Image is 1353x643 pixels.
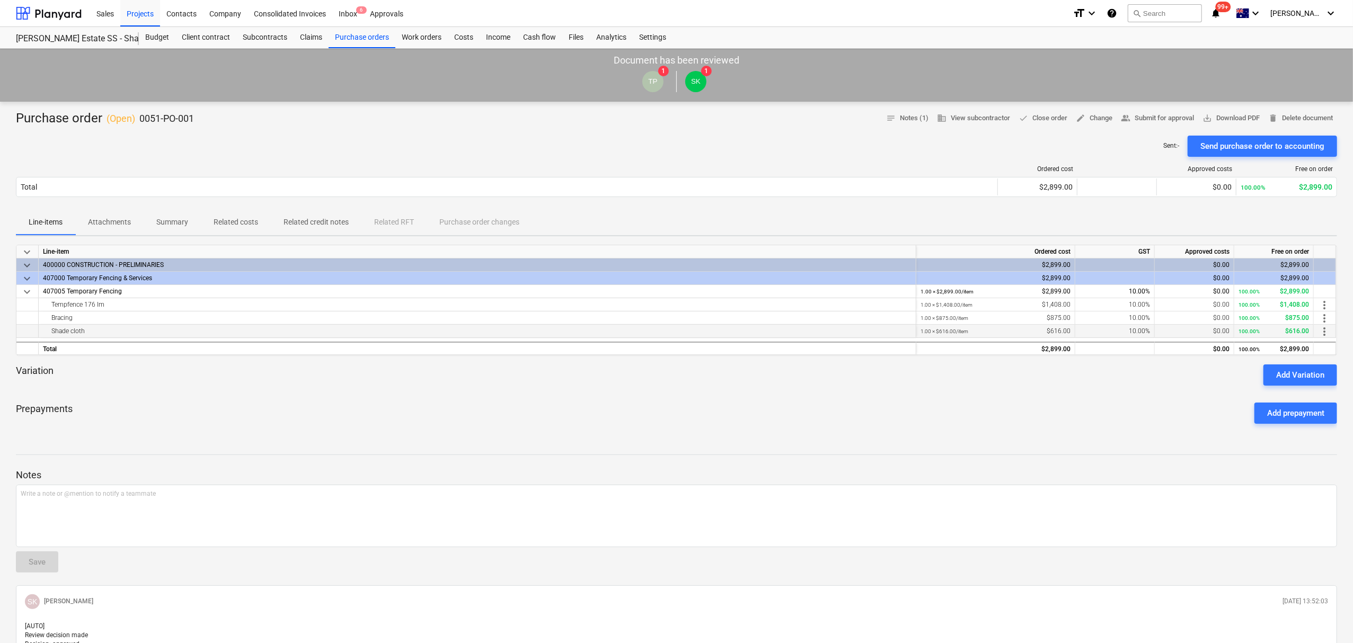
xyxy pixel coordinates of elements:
div: $0.00 [1159,311,1230,325]
div: Client contract [175,27,236,48]
div: $2,899.00 [1239,258,1309,272]
div: Send purchase order to accounting [1200,139,1324,153]
p: Line-items [29,217,63,228]
span: done [1019,113,1028,123]
div: Sean Keane [25,594,40,609]
span: more_vert [1318,325,1331,338]
button: Add prepayment [1254,403,1337,424]
button: Add Variation [1263,364,1337,386]
div: Sean Keane [685,71,706,92]
span: keyboard_arrow_down [21,285,33,298]
span: Notes (1) [886,112,928,124]
div: $0.00 [1159,325,1230,338]
span: Download PDF [1202,112,1260,124]
div: $2,899.00 [1239,285,1309,298]
small: 1.00 × $2,899.00 / item [921,289,974,294]
a: Work orders [395,27,448,48]
a: Claims [294,27,329,48]
span: Submit for approval [1121,112,1194,124]
div: $616.00 [1239,325,1309,338]
div: Approved costs [1155,245,1234,258]
div: 407000 Temporary Fencing & Services [43,272,912,284]
span: SK [691,77,701,85]
a: Costs [448,27,480,48]
div: Bracing [43,311,912,324]
p: Prepayments [16,403,73,424]
span: View subcontractor [937,112,1010,124]
button: View subcontractor [933,110,1014,127]
div: Line-item [39,245,916,258]
span: delete [1268,113,1278,123]
span: save_alt [1202,113,1212,123]
span: more_vert [1318,312,1331,325]
button: Submit for approval [1117,110,1198,127]
div: Free on order [1241,165,1333,173]
div: Tejas Pawar [642,71,664,92]
button: Send purchase order to accounting [1188,136,1337,157]
span: 407005 Temporary Fencing [43,288,122,295]
div: 10.00% [1075,298,1155,311]
div: $875.00 [921,311,1071,325]
span: Delete document [1268,112,1333,124]
p: Attachments [88,217,131,228]
button: Notes (1) [882,110,933,127]
span: 1 [658,66,669,76]
span: Close order [1019,112,1067,124]
div: $2,899.00 [921,258,1071,272]
div: $2,899.00 [921,285,1071,298]
span: 1 [701,66,712,76]
a: Purchase orders [329,27,395,48]
small: 1.00 × $1,408.00 / item [921,302,972,308]
div: $0.00 [1159,298,1230,311]
span: 6 [356,6,367,14]
div: Purchase order [16,110,194,127]
div: Total [21,183,37,191]
a: Budget [139,27,175,48]
div: [PERSON_NAME] Estate SS - Shade Structure [16,33,126,44]
p: Related costs [214,217,258,228]
span: TP [648,77,657,85]
button: Delete document [1264,110,1337,127]
a: Analytics [590,27,633,48]
a: Files [562,27,590,48]
div: $875.00 [1239,311,1309,325]
small: 1.00 × $875.00 / item [921,315,968,321]
div: $1,408.00 [1239,298,1309,311]
p: Document has been reviewed [614,54,739,67]
div: Ordered cost [916,245,1075,258]
a: Subcontracts [236,27,294,48]
div: $2,899.00 [1002,183,1073,191]
div: Total [39,342,916,355]
div: 10.00% [1075,285,1155,298]
div: $2,899.00 [1239,343,1309,356]
p: 0051-PO-001 [139,112,194,125]
small: 100.00% [1241,184,1266,191]
a: Cash flow [517,27,562,48]
small: 100.00% [1239,315,1260,321]
p: Related credit notes [284,217,349,228]
small: 1.00 × $616.00 / item [921,328,968,334]
div: 10.00% [1075,325,1155,338]
span: SK [28,597,38,606]
div: Add Variation [1276,368,1324,382]
p: [DATE] 13:52:03 [1283,597,1328,606]
div: $616.00 [921,325,1071,338]
div: GST [1075,245,1155,258]
span: keyboard_arrow_down [21,246,33,258]
div: Approved costs [1161,165,1232,173]
span: notes [886,113,896,123]
span: business [937,113,947,123]
a: Settings [633,27,673,48]
div: $2,899.00 [1241,183,1332,191]
a: Income [480,27,517,48]
small: 100.00% [1239,289,1260,294]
